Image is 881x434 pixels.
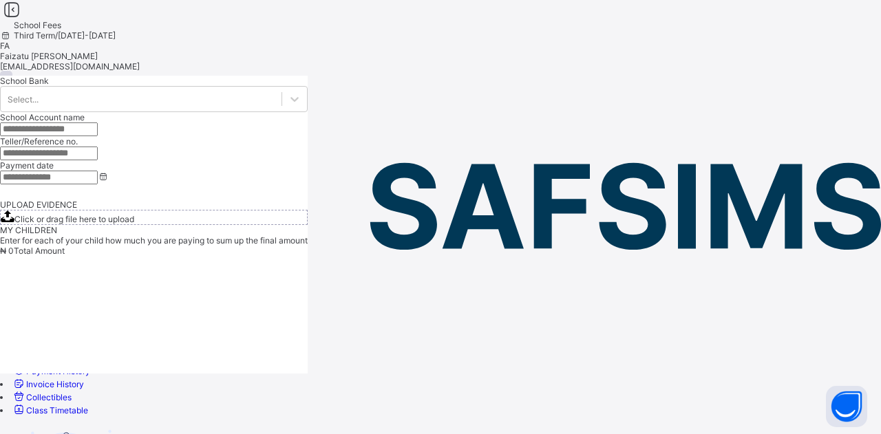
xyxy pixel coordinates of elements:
a: Class Timetable [12,405,88,415]
div: Select... [8,94,39,105]
span: Class Timetable [26,405,88,415]
span: School Fees [14,20,61,30]
span: Invoice History [26,379,84,389]
span: Collectibles [26,392,72,402]
a: Collectibles [12,392,72,402]
a: Invoice History [12,379,84,389]
span: Click or drag file here to upload [14,214,134,224]
button: Open asap [826,386,867,427]
span: Total Amount [14,246,65,256]
span: Payment History [26,366,90,376]
a: Payment History [12,366,90,376]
